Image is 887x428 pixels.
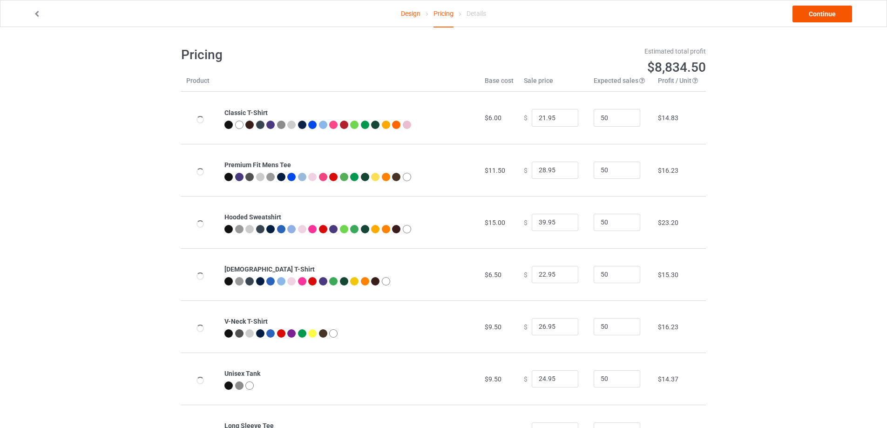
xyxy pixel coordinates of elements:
b: Hooded Sweatshirt [224,213,281,221]
span: $6.00 [485,114,501,122]
span: $ [524,323,528,330]
span: $15.00 [485,219,505,226]
span: $ [524,375,528,382]
h1: Pricing [181,47,437,63]
b: V-Neck T-Shirt [224,318,268,325]
span: $23.20 [658,219,678,226]
img: heather_texture.png [235,381,244,390]
th: Profit / Unit [653,76,706,92]
span: $ [524,271,528,278]
span: $15.30 [658,271,678,279]
th: Sale price [519,76,589,92]
th: Product [181,76,219,92]
span: $ [524,218,528,226]
span: $9.50 [485,375,501,383]
a: Design [401,0,420,27]
img: heather_texture.png [266,173,275,181]
a: Continue [792,6,852,22]
b: Premium Fit Mens Tee [224,161,291,169]
span: $8,834.50 [647,60,706,75]
span: $16.23 [658,323,678,331]
span: $11.50 [485,167,505,174]
div: Estimated total profit [450,47,706,56]
b: [DEMOGRAPHIC_DATA] T-Shirt [224,265,315,273]
img: heather_texture.png [277,121,285,129]
div: Details [467,0,486,27]
span: $6.50 [485,271,501,279]
span: $14.37 [658,375,678,383]
b: Unisex Tank [224,370,260,377]
b: Classic T-Shirt [224,109,268,116]
th: Expected sales [589,76,653,92]
span: $ [524,114,528,122]
th: Base cost [480,76,519,92]
span: $16.23 [658,167,678,174]
span: $9.50 [485,323,501,331]
span: $14.83 [658,114,678,122]
span: $ [524,166,528,174]
div: Pricing [433,0,454,27]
